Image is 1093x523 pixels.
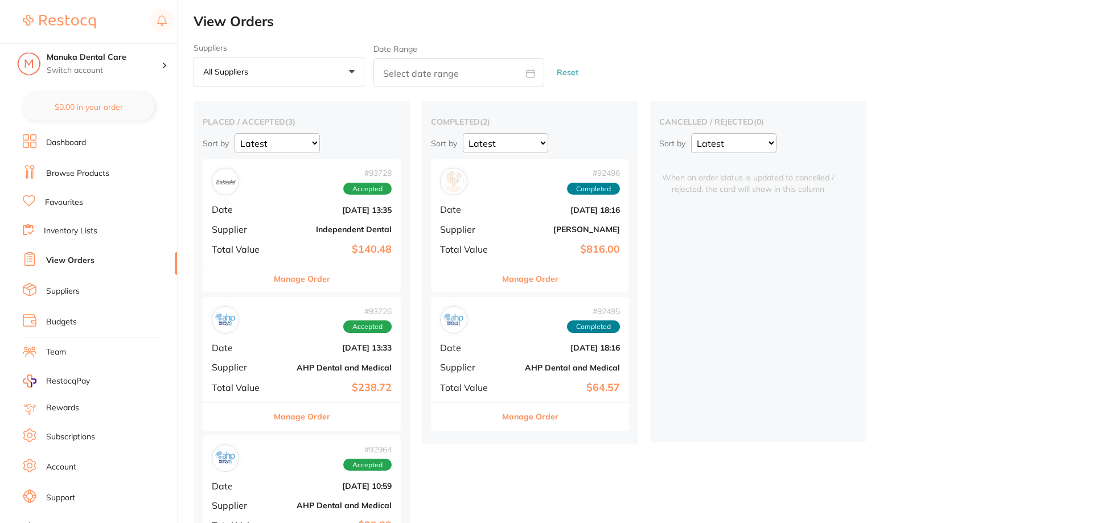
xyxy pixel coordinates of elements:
div: AHP Dental and Medical#93726AcceptedDate[DATE] 13:33SupplierAHP Dental and MedicalTotal Value$238... [203,297,401,431]
span: When an order status is updated to cancelled / rejected, the card will show in this column [659,159,837,195]
b: Independent Dental [278,225,392,234]
span: Supplier [440,224,497,234]
b: AHP Dental and Medical [278,501,392,510]
span: Date [212,481,269,491]
a: RestocqPay [23,374,90,388]
span: Date [212,204,269,215]
h2: cancelled / rejected ( 0 ) [659,117,857,127]
a: Browse Products [46,168,109,179]
b: $238.72 [278,382,392,394]
img: RestocqPay [23,374,36,388]
label: Date Range [373,44,417,53]
b: $64.57 [506,382,620,394]
b: [DATE] 13:35 [278,205,392,215]
a: Restocq Logo [23,9,96,35]
span: RestocqPay [46,376,90,387]
span: # 92964 [343,445,392,454]
span: Date [440,343,497,353]
span: Accepted [343,183,392,195]
p: Switch account [47,65,162,76]
b: $816.00 [506,244,620,256]
b: $140.48 [278,244,392,256]
p: Sort by [431,138,457,149]
button: Manage Order [502,403,558,430]
p: Sort by [659,138,685,149]
span: Date [440,204,497,215]
span: Date [212,343,269,353]
input: Select date range [373,58,544,87]
a: Subscriptions [46,431,95,443]
h2: View Orders [194,14,1093,30]
b: AHP Dental and Medical [278,363,392,372]
span: Supplier [212,224,269,234]
button: Manage Order [274,265,330,293]
img: Manuka Dental Care [18,52,40,75]
span: Total Value [440,244,497,254]
img: AHP Dental and Medical [215,309,236,331]
span: Completed [567,183,620,195]
img: AHP Dental and Medical [443,309,465,331]
h2: placed / accepted ( 3 ) [203,117,401,127]
img: Henry Schein Halas [443,171,465,192]
b: AHP Dental and Medical [506,363,620,372]
a: Support [46,492,75,504]
span: # 92495 [567,307,620,316]
a: Team [46,347,66,358]
img: Restocq Logo [23,15,96,28]
p: Sort by [203,138,229,149]
a: View Orders [46,255,94,266]
a: Rewards [46,402,79,414]
label: Suppliers [194,43,364,52]
h2: completed ( 2 ) [431,117,629,127]
span: Supplier [212,362,269,372]
button: Manage Order [274,403,330,430]
a: Account [46,462,76,473]
span: Supplier [212,500,269,510]
button: Reset [553,57,582,88]
p: All suppliers [203,67,253,77]
span: Completed [567,320,620,333]
b: [DATE] 13:33 [278,343,392,352]
span: Supplier [440,362,497,372]
a: Dashboard [46,137,86,149]
a: Budgets [46,316,77,328]
h4: Manuka Dental Care [47,52,162,63]
span: Total Value [440,382,497,393]
button: Manage Order [502,265,558,293]
div: Independent Dental#93728AcceptedDate[DATE] 13:35SupplierIndependent DentalTotal Value$140.48Manag... [203,159,401,293]
span: # 92496 [567,168,620,178]
img: AHP Dental and Medical [215,447,236,469]
button: All suppliers [194,57,364,88]
a: Inventory Lists [44,225,97,237]
b: [DATE] 18:16 [506,205,620,215]
span: Total Value [212,382,269,393]
b: [PERSON_NAME] [506,225,620,234]
span: Accepted [343,459,392,471]
a: Suppliers [46,286,80,297]
span: Accepted [343,320,392,333]
b: [DATE] 10:59 [278,481,392,491]
span: # 93726 [343,307,392,316]
span: # 93728 [343,168,392,178]
b: [DATE] 18:16 [506,343,620,352]
button: $0.00 in your order [23,93,154,121]
img: Independent Dental [215,171,236,192]
span: Total Value [212,244,269,254]
a: Favourites [45,197,83,208]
